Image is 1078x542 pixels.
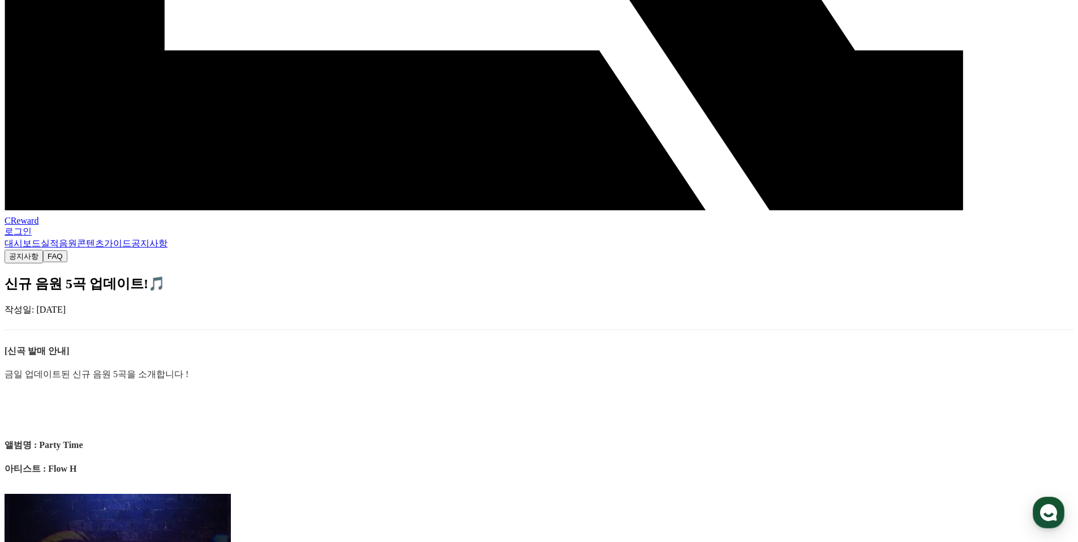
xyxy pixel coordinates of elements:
h2: 신규 음원 5곡 업데이트!🎵 [5,275,1073,293]
a: 대화 [75,359,146,387]
span: 설정 [175,376,188,385]
a: 공지사항 [5,251,43,261]
a: FAQ [43,251,67,261]
strong: 앨범명 : [5,440,37,450]
a: 가이드 [104,238,131,248]
p: 금일 업데이트된 신규 음원 5곡을 소개합니다 ! [5,367,1073,382]
a: 대시보드 [5,238,41,248]
strong: Party Time [39,440,83,450]
span: 작성일: [DATE] [5,305,66,314]
span: 대화 [104,377,117,386]
button: 공지사항 [5,250,43,263]
a: 실적 [41,238,59,248]
a: 로그인 [5,227,32,236]
a: CReward [5,206,1073,225]
a: 홈 [3,359,75,387]
a: 공지사항 [131,238,168,248]
button: FAQ [43,250,67,262]
a: 음원 [59,238,77,248]
a: 콘텐츠 [77,238,104,248]
span: 홈 [36,376,42,385]
strong: [신곡 발매 안내] [5,346,70,356]
span: CReward [5,216,38,225]
a: 설정 [146,359,217,387]
strong: 아티스트 : [5,464,46,473]
strong: Flow H [48,464,76,473]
